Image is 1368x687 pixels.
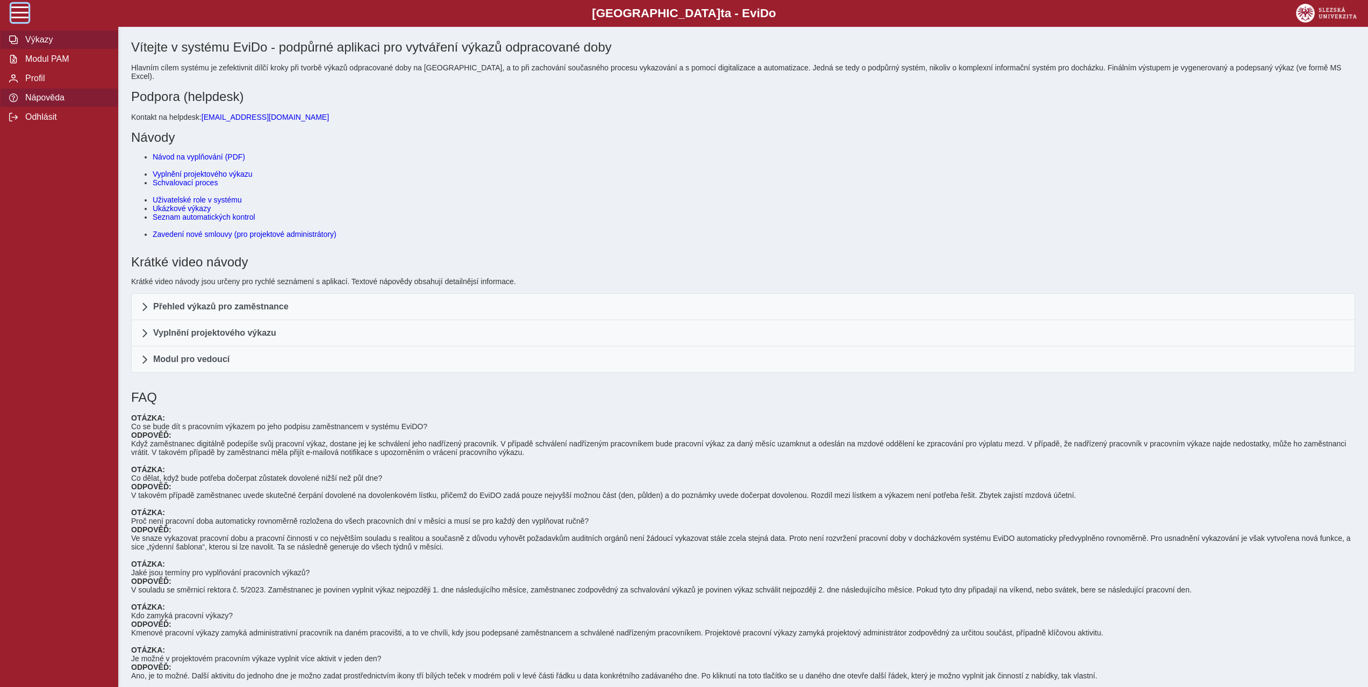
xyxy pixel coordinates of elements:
span: Modul pro vedoucí [153,355,230,364]
span: Modul PAM [22,54,109,64]
a: Vyplnění projektového výkazu [153,170,252,178]
h1: Návody [131,130,1355,145]
a: Uživatelské role v systému [153,196,242,204]
span: Vyplnění projektového výkazu [153,329,276,337]
p: Krátké video návody jsou určeny pro rychlé seznámení s aplikací. Textové nápovědy obsahují detail... [131,277,1355,286]
span: Nápověda [22,93,109,103]
b: OTÁZKA: [131,414,165,422]
b: OTÁZKA: [131,465,165,474]
span: t [720,6,724,20]
b: ODPOVĚĎ: [131,431,171,439]
span: Přehled výkazů pro zaměstnance [153,302,289,311]
img: logo_web_su.png [1296,4,1357,23]
span: Profil [22,74,109,83]
b: ODPOVĚĎ: [131,663,171,671]
a: Návod na vyplňování (PDF) [153,153,245,161]
b: ODPOVĚĎ: [131,525,171,534]
a: Ukázkové výkazy [153,204,211,213]
b: OTÁZKA: [131,646,165,654]
span: o [769,6,776,20]
b: ODPOVĚĎ: [131,577,171,585]
a: Schvalovací proces [153,178,218,187]
span: Odhlásit [22,112,109,122]
b: OTÁZKA: [131,560,165,568]
h1: Krátké video návody [131,255,1355,270]
h1: FAQ [131,390,1355,405]
span: D [760,6,769,20]
h1: Vítejte v systému EviDo - podpůrné aplikaci pro vytváření výkazů odpracované doby [131,40,1355,55]
b: ODPOVĚĎ: [131,482,171,491]
a: [EMAIL_ADDRESS][DOMAIN_NAME] [202,113,329,121]
span: Výkazy [22,35,109,45]
b: [GEOGRAPHIC_DATA] a - Evi [32,6,1336,20]
b: OTÁZKA: [131,508,165,517]
b: ODPOVĚĎ: [131,620,171,628]
b: OTÁZKA: [131,603,165,611]
a: Seznam automatických kontrol [153,213,255,221]
h1: Podpora (helpdesk) [131,89,1355,104]
a: Zavedení nové smlouvy (pro projektové administrátory) [153,230,336,238]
